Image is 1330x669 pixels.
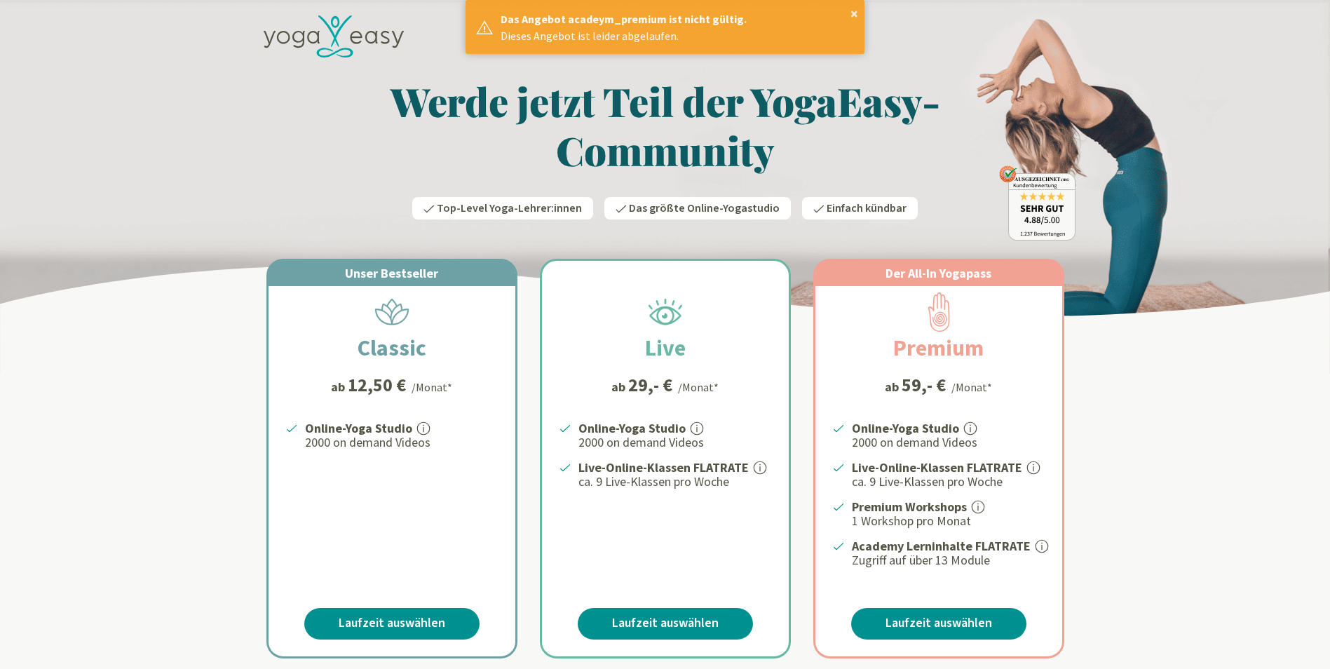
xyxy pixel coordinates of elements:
[255,76,1075,175] h1: Werde jetzt Teil der YogaEasy-Community
[852,499,967,515] strong: Premium Workshops
[860,331,1017,365] h2: Premium
[611,377,628,396] span: ab
[852,459,1022,475] strong: Live-Online-Klassen FLATRATE
[611,331,719,365] h2: Live
[501,27,854,44] div: Dieses Angebot ist leider abgelaufen.
[578,608,753,640] a: Laufzeit auswählen
[999,165,1075,241] img: ausgezeichnet_badge.png
[885,377,902,396] span: ab
[902,376,946,394] div: 59,- €
[578,459,749,475] strong: Live-Online-Klassen FLATRATE
[304,608,480,640] a: Laufzeit auswählen
[852,434,1045,451] p: 2000 on demand Videos
[305,420,412,436] strong: Online-Yoga Studio
[324,331,460,365] h2: Classic
[578,473,772,490] p: ca. 9 Live-Klassen pro Woche
[629,201,780,216] span: Das größte Online-Yogastudio
[348,376,406,394] div: 12,50 €
[578,420,686,436] strong: Online-Yoga Studio
[345,265,438,281] span: Unser Bestseller
[331,377,348,396] span: ab
[852,552,1045,569] p: Zugriff auf über 13 Module
[885,265,991,281] span: Der All-In Yogapass
[852,538,1031,554] strong: Academy Lerninhalte FLATRATE
[852,513,1045,529] p: 1 Workshop pro Monat
[850,6,858,20] button: ×
[827,201,907,216] span: Einfach kündbar
[578,434,772,451] p: 2000 on demand Videos
[501,11,854,27] div: Das Angebot acadeym_premium ist nicht gültig.
[305,434,498,451] p: 2000 on demand Videos
[678,379,719,396] div: /Monat*
[852,473,1045,490] p: ca. 9 Live-Klassen pro Woche
[951,379,992,396] div: /Monat*
[852,420,959,436] strong: Online-Yoga Studio
[851,608,1026,640] a: Laufzeit auswählen
[628,376,672,394] div: 29,- €
[437,201,582,216] span: Top-Level Yoga-Lehrer:innen
[412,379,452,396] div: /Monat*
